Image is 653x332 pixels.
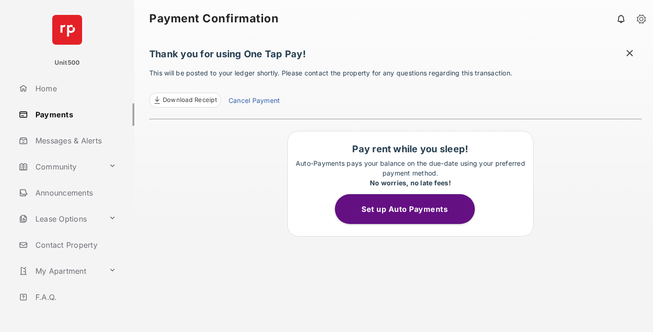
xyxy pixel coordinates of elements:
a: Set up Auto Payments [335,204,486,214]
img: svg+xml;base64,PHN2ZyB4bWxucz0iaHR0cDovL3d3dy53My5vcmcvMjAwMC9zdmciIHdpZHRoPSI2NCIgaGVpZ2h0PSI2NC... [52,15,82,45]
a: F.A.Q. [15,286,134,308]
p: This will be posted to your ledger shortly. Please contact the property for any questions regardi... [149,68,642,108]
a: Announcements [15,182,134,204]
a: Contact Property [15,234,134,256]
span: Download Receipt [163,95,217,105]
p: Auto-Payments pays your balance on the due-date using your preferred payment method. [292,158,528,188]
a: Cancel Payment [229,95,280,108]
a: Lease Options [15,208,105,230]
a: Payments [15,103,134,126]
button: Set up Auto Payments [335,194,475,224]
a: Community [15,156,105,178]
a: Messages & Alerts [15,129,134,152]
h1: Thank you for using One Tap Pay! [149,48,642,64]
h1: Pay rent while you sleep! [292,143,528,155]
a: Download Receipt [149,93,221,108]
p: Unit500 [55,58,80,68]
strong: Payment Confirmation [149,13,278,24]
a: Home [15,77,134,100]
a: My Apartment [15,260,105,282]
div: No worries, no late fees! [292,178,528,188]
